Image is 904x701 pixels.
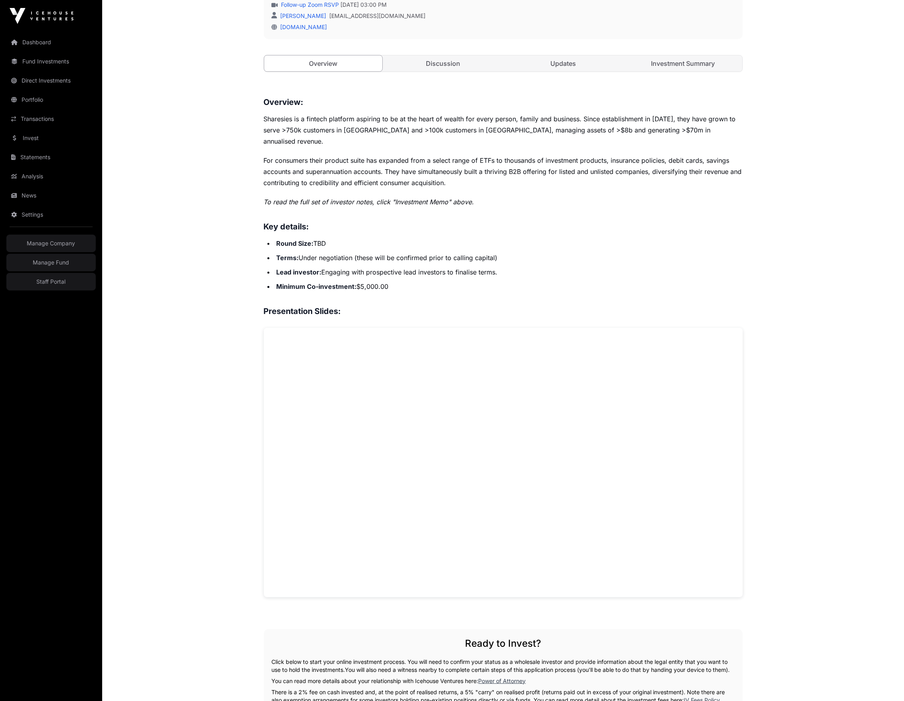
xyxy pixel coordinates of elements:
[6,91,96,109] a: Portfolio
[274,267,743,278] li: Engaging with prospective lead investors to finalise terms.
[274,281,743,292] li: $5,000.00
[264,55,383,72] a: Overview
[384,55,502,71] a: Discussion
[341,1,387,9] span: [DATE] 03:00 PM
[274,238,743,249] li: TBD
[272,637,735,650] h2: Ready to Invest?
[277,239,314,247] strong: Round Size:
[272,677,735,685] p: You can read more details about your relationship with Icehouse Ventures here:
[6,34,96,51] a: Dashboard
[6,53,96,70] a: Fund Investments
[10,8,73,24] img: Icehouse Ventures Logo
[6,148,96,166] a: Statements
[280,1,339,9] a: Follow-up Zoom RSVP
[6,254,96,271] a: Manage Fund
[864,663,904,701] iframe: Chat Widget
[6,168,96,185] a: Analysis
[264,55,742,71] nav: Tabs
[624,55,742,71] a: Investment Summary
[264,113,743,147] p: Sharesies is a fintech platform aspiring to be at the heart of wealth for every person, family an...
[277,24,327,30] a: [DOMAIN_NAME]
[274,252,743,263] li: Under negotiation (these will be confirmed prior to calling capital)
[6,72,96,89] a: Direct Investments
[277,282,357,290] strong: Minimum Co-investment:
[279,12,326,19] a: [PERSON_NAME]
[504,55,623,71] a: Updates
[264,198,474,206] em: To read the full set of investor notes, click "Investment Memo" above.
[6,206,96,223] a: Settings
[272,658,735,674] p: Click below to start your online investment process. You will need to confirm your status as a wh...
[345,666,730,673] span: You will also need a witness nearby to complete certain steps of this application process (you'll...
[6,187,96,204] a: News
[6,273,96,290] a: Staff Portal
[264,305,743,318] h3: Presentation Slides:
[277,254,299,262] strong: Terms:
[277,268,320,276] strong: Lead investor
[264,96,743,109] h3: Overview:
[330,12,426,20] a: [EMAIL_ADDRESS][DOMAIN_NAME]
[264,155,743,188] p: For consumers their product suite has expanded from a select range of ETFs to thousands of invest...
[264,220,743,233] h3: Key details:
[6,235,96,252] a: Manage Company
[6,110,96,128] a: Transactions
[6,129,96,147] a: Invest
[479,677,526,684] a: Power of Attorney
[320,268,322,276] strong: :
